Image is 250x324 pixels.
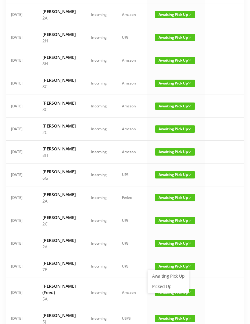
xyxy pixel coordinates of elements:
[155,171,195,178] span: Awaiting Pick Up
[155,240,195,247] span: Awaiting Pick Up
[42,146,76,152] h6: [PERSON_NAME]
[3,26,35,49] td: [DATE]
[42,191,76,198] h6: [PERSON_NAME]
[114,118,147,141] td: Amazon
[42,77,76,83] h6: [PERSON_NAME]
[83,186,114,209] td: Incoming
[188,291,191,294] i: icon: down
[42,168,76,175] h6: [PERSON_NAME]
[155,80,195,87] span: Awaiting Pick Up
[188,150,191,153] i: icon: down
[3,232,35,255] td: [DATE]
[188,82,191,85] i: icon: down
[188,105,191,108] i: icon: down
[42,175,76,181] p: 6G
[83,209,114,232] td: Incoming
[3,209,35,232] td: [DATE]
[83,118,114,141] td: Incoming
[114,164,147,186] td: UPS
[188,219,191,222] i: icon: down
[3,49,35,72] td: [DATE]
[188,59,191,62] i: icon: down
[114,95,147,118] td: Amazon
[188,173,191,176] i: icon: down
[3,72,35,95] td: [DATE]
[42,214,76,221] h6: [PERSON_NAME]
[42,266,76,273] p: 7E
[155,103,195,110] span: Awaiting Pick Up
[42,31,76,38] h6: [PERSON_NAME]
[188,13,191,16] i: icon: down
[83,3,114,26] td: Incoming
[155,148,195,156] span: Awaiting Pick Up
[83,141,114,164] td: Incoming
[42,83,76,90] p: 8C
[155,125,195,133] span: Awaiting Pick Up
[148,282,188,291] a: Picked Up
[83,26,114,49] td: Incoming
[42,38,76,44] p: 2H
[114,232,147,255] td: UPS
[83,164,114,186] td: Incoming
[83,255,114,278] td: Incoming
[3,164,35,186] td: [DATE]
[42,106,76,113] p: 8C
[188,317,191,320] i: icon: down
[42,243,76,250] p: 2A
[188,36,191,39] i: icon: down
[188,128,191,131] i: icon: down
[42,123,76,129] h6: [PERSON_NAME]
[83,95,114,118] td: Incoming
[42,129,76,135] p: 2C
[3,186,35,209] td: [DATE]
[42,60,76,67] p: 8H
[42,152,76,158] p: 8H
[3,118,35,141] td: [DATE]
[42,100,76,106] h6: [PERSON_NAME]
[155,11,195,18] span: Awaiting Pick Up
[42,8,76,15] h6: [PERSON_NAME]
[42,15,76,21] p: 2A
[114,141,147,164] td: Amazon
[114,186,147,209] td: Fedex
[188,242,191,245] i: icon: down
[155,57,195,64] span: Awaiting Pick Up
[3,255,35,278] td: [DATE]
[83,232,114,255] td: Incoming
[42,283,76,296] h6: [PERSON_NAME] (Fried)
[42,237,76,243] h6: [PERSON_NAME]
[42,312,76,319] h6: [PERSON_NAME]
[155,263,195,270] span: Awaiting Pick Up
[114,72,147,95] td: Amazon
[114,3,147,26] td: Amazon
[155,217,195,224] span: Awaiting Pick Up
[42,221,76,227] p: 2C
[155,194,195,201] span: Awaiting Pick Up
[114,49,147,72] td: Amazon
[3,278,35,307] td: [DATE]
[3,141,35,164] td: [DATE]
[188,196,191,199] i: icon: down
[42,296,76,302] p: 5A
[3,95,35,118] td: [DATE]
[155,34,195,41] span: Awaiting Pick Up
[148,271,188,281] a: Awaiting Pick Up
[3,3,35,26] td: [DATE]
[83,72,114,95] td: Incoming
[114,26,147,49] td: UPS
[114,209,147,232] td: UPS
[83,278,114,307] td: Incoming
[188,265,191,268] i: icon: down
[114,255,147,278] td: UPS
[42,54,76,60] h6: [PERSON_NAME]
[42,260,76,266] h6: [PERSON_NAME]
[83,49,114,72] td: Incoming
[155,315,195,322] span: Awaiting Pick Up
[114,278,147,307] td: Amazon
[42,198,76,204] p: 2A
